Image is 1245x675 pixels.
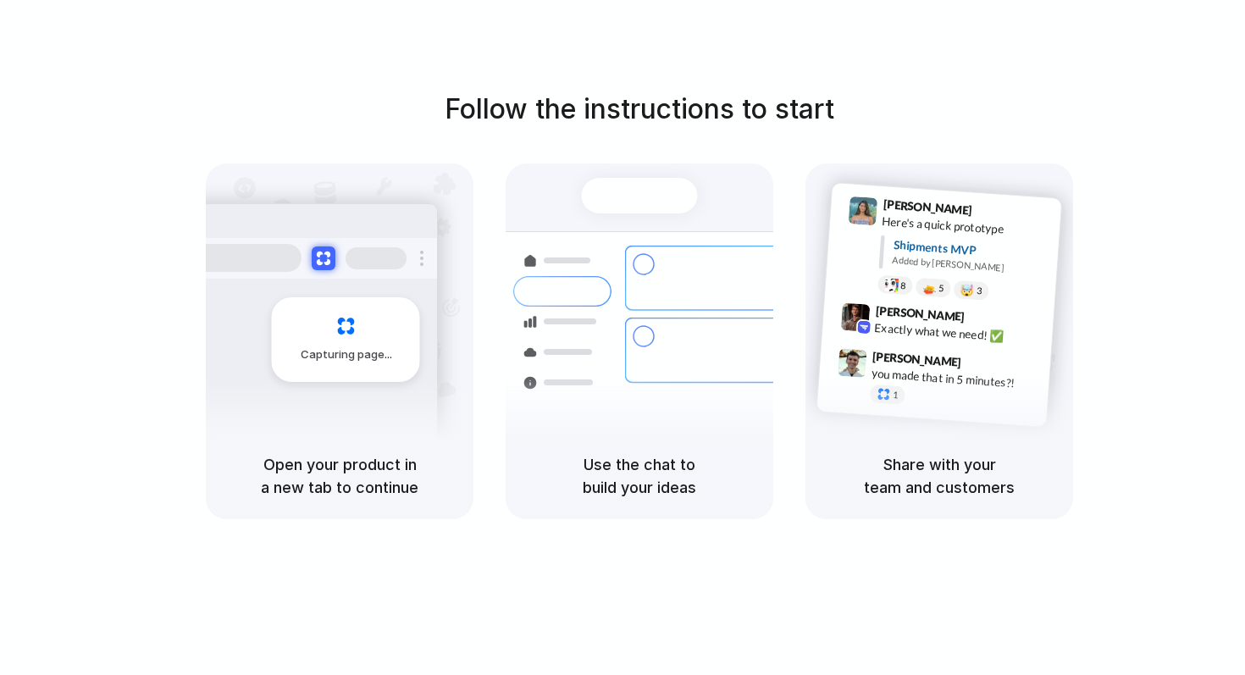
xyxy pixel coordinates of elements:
[883,195,972,219] span: [PERSON_NAME]
[875,301,965,325] span: [PERSON_NAME]
[977,202,1012,223] span: 9:41 AM
[960,284,975,296] div: 🤯
[893,390,899,400] span: 1
[900,280,906,290] span: 8
[445,89,834,130] h1: Follow the instructions to start
[970,309,1004,329] span: 9:42 AM
[938,283,944,292] span: 5
[874,318,1043,347] div: Exactly what we need! ✅
[226,453,453,499] h5: Open your product in a new tab to continue
[893,235,1049,263] div: Shipments MVP
[966,355,1001,375] span: 9:47 AM
[892,253,1048,278] div: Added by [PERSON_NAME]
[526,453,753,499] h5: Use the chat to build your ideas
[977,285,982,295] span: 3
[882,212,1051,241] div: Here's a quick prototype
[872,346,962,371] span: [PERSON_NAME]
[871,364,1040,393] div: you made that in 5 minutes?!
[301,346,395,363] span: Capturing page
[826,453,1053,499] h5: Share with your team and customers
